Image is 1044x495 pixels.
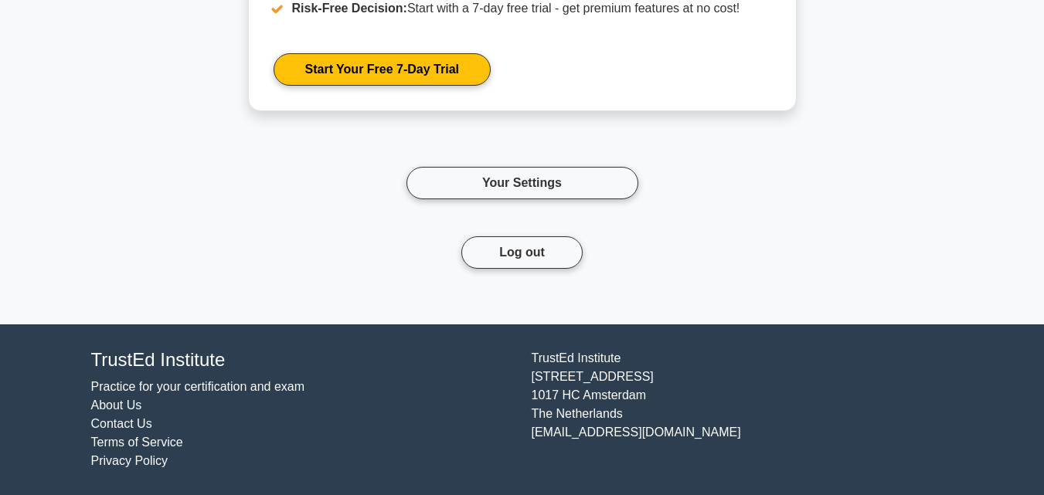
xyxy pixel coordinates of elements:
a: Contact Us [91,417,152,430]
h4: TrustEd Institute [91,349,513,371]
a: Practice for your certification and exam [91,380,305,393]
a: Terms of Service [91,436,183,449]
a: Privacy Policy [91,454,168,467]
a: Your Settings [406,167,638,199]
button: Log out [461,236,583,269]
a: About Us [91,398,142,412]
div: TrustEd Institute [STREET_ADDRESS] 1017 HC Amsterdam The Netherlands [EMAIL_ADDRESS][DOMAIN_NAME] [522,349,963,470]
a: Start Your Free 7-Day Trial [274,53,491,86]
